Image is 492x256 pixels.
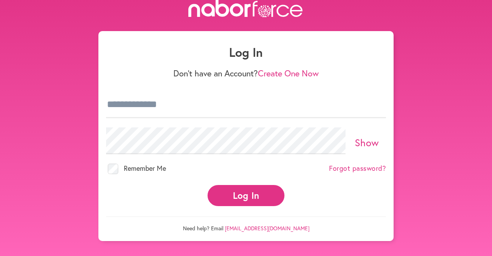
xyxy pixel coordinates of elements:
[106,45,386,59] h1: Log In
[355,136,379,149] a: Show
[124,164,166,173] span: Remember Me
[225,225,309,232] a: [EMAIL_ADDRESS][DOMAIN_NAME]
[106,216,386,232] p: Need help? Email
[106,68,386,78] p: Don't have an Account?
[208,185,284,206] button: Log In
[329,164,386,173] a: Forgot password?
[258,68,319,79] a: Create One Now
